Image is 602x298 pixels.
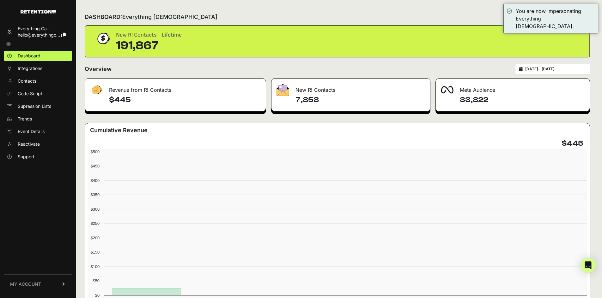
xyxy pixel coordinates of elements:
[4,126,72,137] a: Event Details
[90,84,103,96] img: fa-dollar-13500eef13a19c4ab2b9ed9ad552e47b0d9fc28b02b83b90ba0e00f96d6372e9.png
[91,250,100,254] text: $150
[460,95,585,105] h4: 33,822
[4,114,72,124] a: Trends
[436,79,590,97] div: Meta Audience
[4,51,72,61] a: Dashboard
[91,221,100,226] text: $250
[18,128,45,135] span: Event Details
[18,32,60,38] span: hello@everythingc...
[516,7,595,30] div: You are now impersonating Everything [DEMOGRAPHIC_DATA].
[85,13,217,21] h2: DASHBOARD:
[4,274,72,294] a: MY ACCOUNT
[581,258,596,273] div: Open Intercom Messenger
[91,236,100,240] text: $200
[91,264,100,269] text: $100
[18,141,40,147] span: Reactivate
[116,31,182,39] div: New R! Contacts - Lifetime
[18,91,42,97] span: Code Script
[4,24,72,40] a: Everything Ca... hello@everythingc...
[4,63,72,73] a: Integrations
[18,103,51,109] span: Supression Lists
[109,95,261,105] h4: $445
[10,281,41,287] span: MY ACCOUNT
[277,84,289,96] img: fa-envelope-19ae18322b30453b285274b1b8af3d052b27d846a4fbe8435d1a52b978f639a2.png
[90,126,148,135] h3: Cumulative Revenue
[4,101,72,111] a: Supression Lists
[4,89,72,99] a: Code Script
[93,278,100,283] text: $50
[18,26,66,32] div: Everything Ca...
[95,31,111,46] img: dollar-coin-05c43ed7efb7bc0c12610022525b4bbbb207c7efeef5aecc26f025e68dcafac9.png
[4,76,72,86] a: Contacts
[18,116,32,122] span: Trends
[91,164,100,168] text: $450
[295,95,425,105] h4: 7,858
[95,293,100,298] text: $0
[562,138,583,149] h4: $445
[85,79,266,97] div: Revenue from R! Contacts
[91,192,100,197] text: $350
[91,178,100,183] text: $400
[18,53,40,59] span: Dashboard
[4,152,72,162] a: Support
[85,65,112,73] h2: Overview
[91,149,100,154] text: $500
[4,139,72,149] a: Reactivate
[18,154,34,160] span: Support
[18,78,36,84] span: Contacts
[271,79,430,97] div: New R! Contacts
[18,65,42,72] span: Integrations
[441,86,453,94] img: fa-meta-2f981b61bb99beabf952f7030308934f19ce035c18b003e963880cc3fabeebb7.png
[21,10,56,14] img: Retention.com
[122,14,217,20] span: Everything [DEMOGRAPHIC_DATA]
[116,39,182,52] div: 191,867
[91,207,100,212] text: $300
